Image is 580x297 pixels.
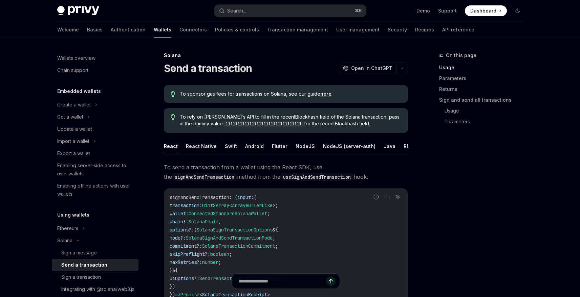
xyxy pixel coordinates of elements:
[445,105,529,116] a: Usage
[275,243,278,249] span: ;
[336,22,380,38] a: User management
[170,227,189,233] span: options
[388,22,407,38] a: Security
[171,91,175,97] svg: Tip
[170,211,186,217] span: wallet
[439,95,529,105] a: Sign and send all transactions
[383,193,391,201] button: Copy the contents from the code block
[52,159,138,180] a: Enabling server-side access to user wallets
[170,202,199,208] span: transaction
[57,22,79,38] a: Welcome
[280,173,353,181] code: useSignAndSendTransaction
[251,194,254,200] span: :
[57,66,88,74] div: Chain support
[254,194,256,200] span: {
[175,267,178,273] span: {
[164,163,408,181] span: To send a transaction from a wallet using the React SDK, use the method from the hook:
[172,267,175,273] span: &
[323,138,375,154] button: NodeJS (server-auth)
[189,227,194,233] span: ?:
[439,73,529,84] a: Parameters
[225,138,237,154] button: Swift
[183,219,189,225] span: ?:
[170,235,180,241] span: mode
[326,276,336,286] button: Send message
[194,227,197,233] span: (
[57,54,95,62] div: Wallets overview
[320,91,331,97] a: here
[57,113,83,121] div: Get a wallet
[57,149,90,157] div: Export a wallet
[186,235,273,241] span: SolanaSignAndSendTransactionMode
[439,62,529,73] a: Usage
[57,237,72,245] div: Solana
[202,243,275,249] span: SolanaTransactionCommitment
[170,194,229,200] span: signAndSendTransaction
[171,114,175,120] svg: Tip
[404,138,425,154] button: REST API
[351,65,392,72] span: Open in ChatGPT
[170,243,197,249] span: commitment
[57,101,91,109] div: Create a wallet
[179,22,207,38] a: Connectors
[214,5,366,17] button: Search...⌘K
[438,7,457,14] a: Support
[199,202,202,208] span: :
[267,211,270,217] span: ;
[61,261,107,269] div: Send a transaction
[202,259,218,265] span: number
[57,182,134,198] div: Enabling offline actions with user wallets
[186,211,189,217] span: :
[393,193,402,201] button: Ask AI
[170,251,205,257] span: skipPreflight
[57,211,89,219] h5: Using wallets
[164,52,408,59] div: Solana
[57,125,92,133] div: Update a wallet
[445,116,529,127] a: Parameters
[164,62,252,74] h1: Send a transaction
[111,22,146,38] a: Authentication
[180,235,186,241] span: ?:
[170,219,183,225] span: chain
[296,138,315,154] button: NodeJS
[245,138,264,154] button: Android
[57,137,89,145] div: Import a wallet
[197,259,202,265] span: ?:
[229,202,232,208] span: <
[470,7,496,14] span: Dashboard
[57,224,78,232] div: Ethereum
[52,123,138,135] a: Update a wallet
[355,8,362,14] span: ⌘ K
[229,251,232,257] span: ;
[57,162,134,178] div: Enabling server-side access to user wallets
[218,259,221,265] span: ;
[237,194,251,200] span: input
[223,121,304,127] code: 11111111111111111111111111111111
[415,22,434,38] a: Recipes
[180,91,401,97] span: To sponsor gas fees for transactions on Solana, see our guide .
[439,84,529,95] a: Returns
[189,211,267,217] span: ConnectedStandardSolanaWallet
[442,22,474,38] a: API reference
[275,227,278,233] span: {
[273,202,278,208] span: >;
[189,219,218,225] span: SolanaChain
[197,227,273,233] span: SolanaSignTransactionOptions
[232,202,273,208] span: ArrayBufferLike
[273,227,275,233] span: &
[52,271,138,283] a: Sign a transaction
[512,5,523,16] button: Toggle dark mode
[52,64,138,76] a: Chain support
[170,259,197,265] span: maxRetries
[52,247,138,259] a: Sign a message
[339,63,396,74] button: Open in ChatGPT
[52,52,138,64] a: Wallets overview
[61,285,134,293] div: Integrating with @solana/web3.js
[52,180,138,200] a: Enabling offline actions with user wallets
[272,138,287,154] button: Flutter
[170,267,172,273] span: }
[197,243,202,249] span: ?:
[61,249,97,257] div: Sign a message
[205,251,210,257] span: ?:
[154,22,171,38] a: Wallets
